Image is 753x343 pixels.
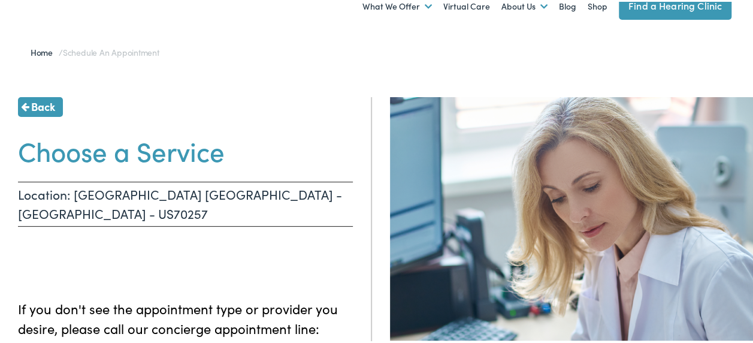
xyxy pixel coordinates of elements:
[31,97,55,113] span: Back
[31,44,159,56] span: /
[18,180,353,225] p: Location: [GEOGRAPHIC_DATA] [GEOGRAPHIC_DATA] - [GEOGRAPHIC_DATA] - US70257
[18,95,63,115] a: Back
[18,133,353,165] h1: Choose a Service
[31,44,59,56] a: Home
[63,44,159,56] span: Schedule An Appointment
